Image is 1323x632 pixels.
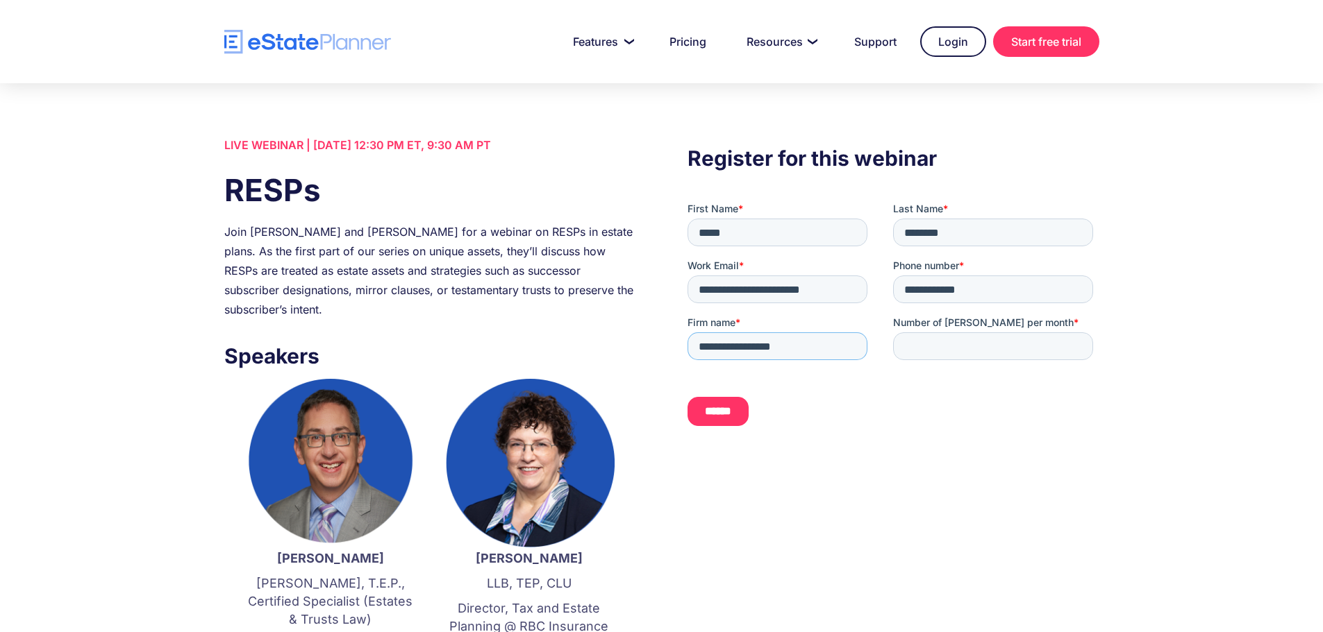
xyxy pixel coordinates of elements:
p: LLB, TEP, CLU [444,574,615,592]
div: LIVE WEBINAR | [DATE] 12:30 PM ET, 9:30 AM PT [224,135,635,155]
a: Resources [730,28,831,55]
a: Pricing [653,28,723,55]
div: Join [PERSON_NAME] and [PERSON_NAME] for a webinar on RESPs in estate plans. As the first part of... [224,222,635,319]
a: Login [920,26,986,57]
h3: Register for this webinar [688,142,1099,174]
a: home [224,30,391,54]
strong: [PERSON_NAME] [476,551,583,565]
a: Support [838,28,913,55]
a: Start free trial [993,26,1099,57]
strong: [PERSON_NAME] [277,551,384,565]
iframe: Form 0 [688,202,1099,450]
h1: RESPs [224,169,635,212]
p: [PERSON_NAME], T.E.P., Certified Specialist (Estates & Trusts Law) [245,574,416,629]
h3: Speakers [224,340,635,372]
a: Features [556,28,646,55]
